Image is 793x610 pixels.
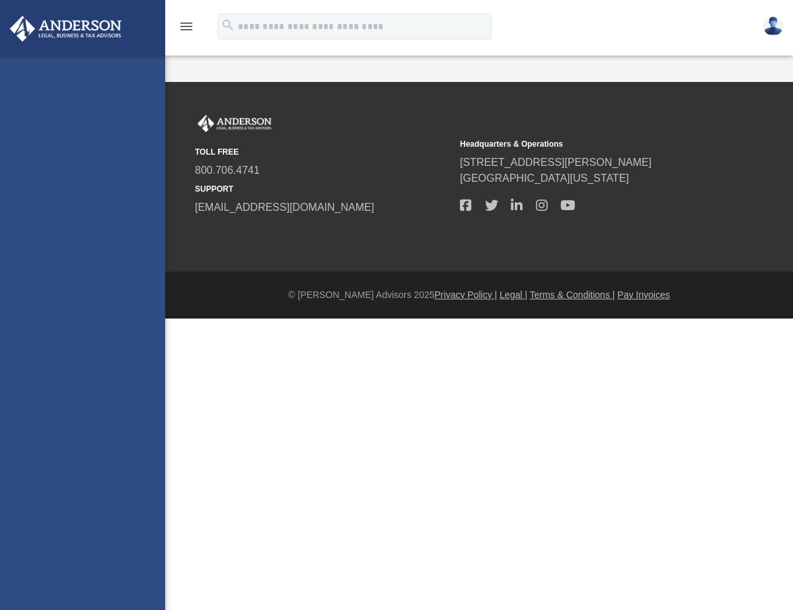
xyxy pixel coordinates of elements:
[460,138,716,150] small: Headquarters & Operations
[435,289,498,300] a: Privacy Policy |
[460,172,629,184] a: [GEOGRAPHIC_DATA][US_STATE]
[195,183,451,195] small: SUPPORT
[178,25,194,34] a: menu
[763,17,783,36] img: User Pic
[178,19,194,34] i: menu
[221,18,235,32] i: search
[195,165,260,176] a: 800.706.4741
[500,289,527,300] a: Legal |
[617,289,669,300] a: Pay Invoices
[195,146,451,158] small: TOLL FREE
[195,115,274,132] img: Anderson Advisors Platinum Portal
[460,157,652,168] a: [STREET_ADDRESS][PERSON_NAME]
[530,289,615,300] a: Terms & Conditions |
[6,16,126,42] img: Anderson Advisors Platinum Portal
[195,202,374,213] a: [EMAIL_ADDRESS][DOMAIN_NAME]
[165,288,793,302] div: © [PERSON_NAME] Advisors 2025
